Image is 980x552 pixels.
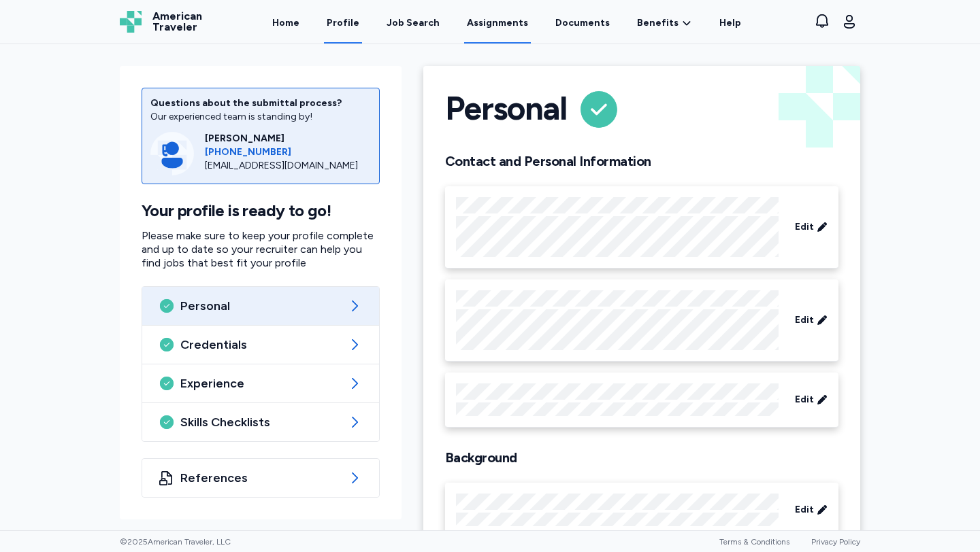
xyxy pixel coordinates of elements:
span: Credentials [180,337,341,353]
span: Edit [795,220,814,234]
span: References [180,470,341,486]
a: [PHONE_NUMBER] [205,145,371,159]
div: [PERSON_NAME] [205,132,371,145]
div: Edit [445,186,838,269]
h2: Background [445,449,838,466]
span: Skills Checklists [180,414,341,430]
h1: Your profile is ready to go! [142,201,380,221]
div: Questions about the submittal process? [150,97,371,110]
div: Our experienced team is standing by! [150,110,371,124]
span: Edit [795,393,814,407]
p: Please make sure to keep your profile complete and up to date so your recruiter can help you find... [142,229,380,270]
a: Profile [324,1,362,44]
div: [EMAIL_ADDRESS][DOMAIN_NAME] [205,159,371,173]
span: Edit [795,503,814,517]
a: Terms & Conditions [719,537,789,547]
span: © 2025 American Traveler, LLC [120,536,231,547]
span: Experience [180,375,341,392]
a: Benefits [637,16,692,30]
a: Assignments [464,1,531,44]
img: Logo [120,11,142,33]
span: Personal [180,298,341,314]
div: Edit [445,279,838,362]
h2: Contact and Personal Information [445,153,838,170]
div: Job Search [387,16,440,30]
span: American Traveler [152,11,202,33]
div: Edit [445,373,838,428]
img: Consultant [150,132,194,175]
a: Privacy Policy [811,537,860,547]
h1: Personal [445,88,566,131]
span: Benefits [637,16,679,30]
span: Edit [795,313,814,327]
div: Edit [445,483,838,538]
